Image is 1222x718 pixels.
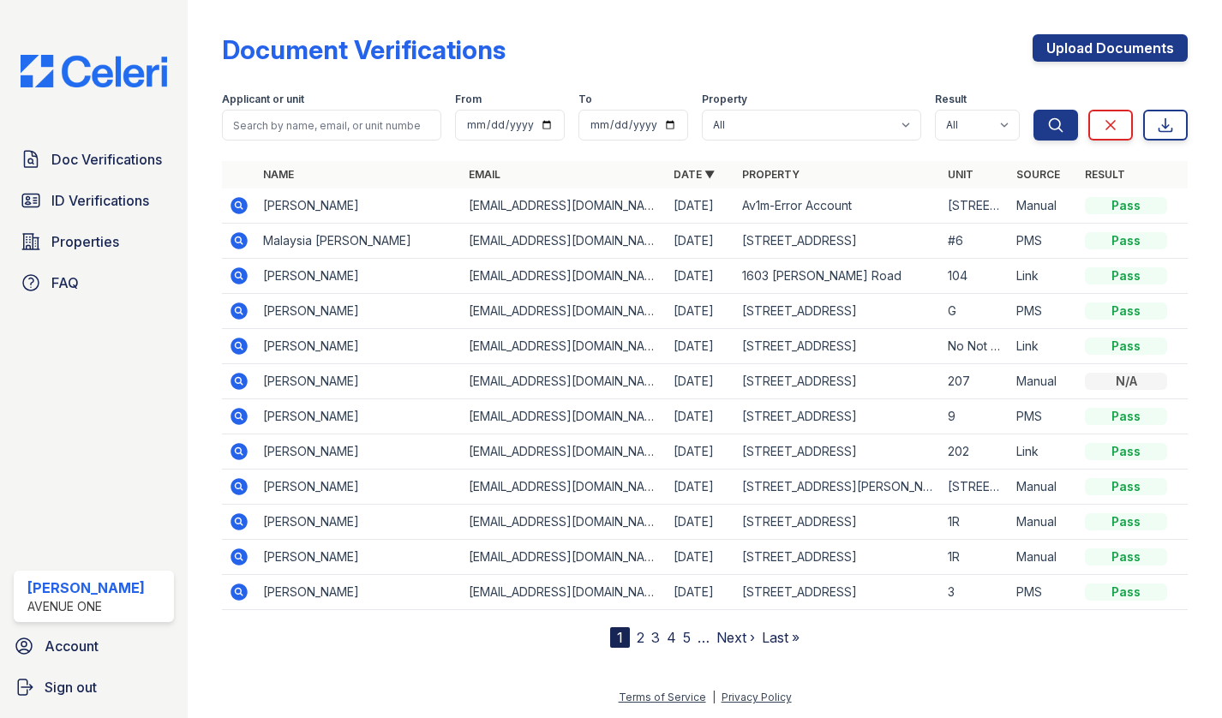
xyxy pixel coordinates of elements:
[698,627,710,648] span: …
[14,183,174,218] a: ID Verifications
[1009,575,1078,610] td: PMS
[667,294,735,329] td: [DATE]
[667,575,735,610] td: [DATE]
[667,188,735,224] td: [DATE]
[462,294,668,329] td: [EMAIL_ADDRESS][DOMAIN_NAME]
[941,259,1009,294] td: 104
[1009,540,1078,575] td: Manual
[462,434,668,470] td: [EMAIL_ADDRESS][DOMAIN_NAME]
[735,224,941,259] td: [STREET_ADDRESS]
[1009,399,1078,434] td: PMS
[948,168,973,181] a: Unit
[51,272,79,293] span: FAQ
[1085,373,1167,390] div: N/A
[256,259,462,294] td: [PERSON_NAME]
[941,434,1009,470] td: 202
[1085,478,1167,495] div: Pass
[702,93,747,106] label: Property
[735,540,941,575] td: [STREET_ADDRESS]
[735,434,941,470] td: [STREET_ADDRESS]
[462,505,668,540] td: [EMAIL_ADDRESS][DOMAIN_NAME]
[941,575,1009,610] td: 3
[1009,188,1078,224] td: Manual
[469,168,500,181] a: Email
[667,259,735,294] td: [DATE]
[1085,197,1167,214] div: Pass
[462,259,668,294] td: [EMAIL_ADDRESS][DOMAIN_NAME]
[735,259,941,294] td: 1603 [PERSON_NAME] Road
[256,470,462,505] td: [PERSON_NAME]
[51,231,119,252] span: Properties
[222,110,441,141] input: Search by name, email, or unit number
[1009,364,1078,399] td: Manual
[716,629,755,646] a: Next ›
[1009,434,1078,470] td: Link
[735,399,941,434] td: [STREET_ADDRESS]
[256,329,462,364] td: [PERSON_NAME]
[941,188,1009,224] td: [STREET_ADDRESS]
[462,575,668,610] td: [EMAIL_ADDRESS][DOMAIN_NAME]
[1085,583,1167,601] div: Pass
[462,224,668,259] td: [EMAIL_ADDRESS][DOMAIN_NAME]
[735,575,941,610] td: [STREET_ADDRESS]
[256,434,462,470] td: [PERSON_NAME]
[462,364,668,399] td: [EMAIL_ADDRESS][DOMAIN_NAME]
[256,575,462,610] td: [PERSON_NAME]
[762,629,800,646] a: Last »
[45,636,99,656] span: Account
[7,670,181,704] a: Sign out
[462,188,668,224] td: [EMAIL_ADDRESS][DOMAIN_NAME]
[1085,267,1167,284] div: Pass
[667,505,735,540] td: [DATE]
[256,224,462,259] td: Malaysia [PERSON_NAME]
[683,629,691,646] a: 5
[1085,168,1125,181] a: Result
[462,540,668,575] td: [EMAIL_ADDRESS][DOMAIN_NAME]
[722,691,792,703] a: Privacy Policy
[1085,443,1167,460] div: Pass
[51,190,149,211] span: ID Verifications
[462,329,668,364] td: [EMAIL_ADDRESS][DOMAIN_NAME]
[1085,338,1167,355] div: Pass
[1085,513,1167,530] div: Pass
[1009,294,1078,329] td: PMS
[1009,505,1078,540] td: Manual
[7,629,181,663] a: Account
[462,399,668,434] td: [EMAIL_ADDRESS][DOMAIN_NAME]
[7,55,181,87] img: CE_Logo_Blue-a8612792a0a2168367f1c8372b55b34899dd931a85d93a1a3d3e32e68fde9ad4.png
[735,188,941,224] td: Av1m-Error Account
[651,629,660,646] a: 3
[45,677,97,697] span: Sign out
[256,540,462,575] td: [PERSON_NAME]
[941,364,1009,399] td: 207
[1009,470,1078,505] td: Manual
[263,168,294,181] a: Name
[1085,302,1167,320] div: Pass
[935,93,967,106] label: Result
[667,329,735,364] td: [DATE]
[256,294,462,329] td: [PERSON_NAME]
[742,168,800,181] a: Property
[667,224,735,259] td: [DATE]
[674,168,715,181] a: Date ▼
[941,399,1009,434] td: 9
[941,505,1009,540] td: 1R
[735,364,941,399] td: [STREET_ADDRESS]
[735,329,941,364] td: [STREET_ADDRESS]
[1085,408,1167,425] div: Pass
[667,629,676,646] a: 4
[256,188,462,224] td: [PERSON_NAME]
[462,470,668,505] td: [EMAIL_ADDRESS][DOMAIN_NAME]
[610,627,630,648] div: 1
[27,577,145,598] div: [PERSON_NAME]
[941,470,1009,505] td: [STREET_ADDRESS]
[735,470,941,505] td: [STREET_ADDRESS][PERSON_NAME]
[667,470,735,505] td: [DATE]
[1085,232,1167,249] div: Pass
[667,540,735,575] td: [DATE]
[222,34,506,65] div: Document Verifications
[667,364,735,399] td: [DATE]
[455,93,482,106] label: From
[667,399,735,434] td: [DATE]
[667,434,735,470] td: [DATE]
